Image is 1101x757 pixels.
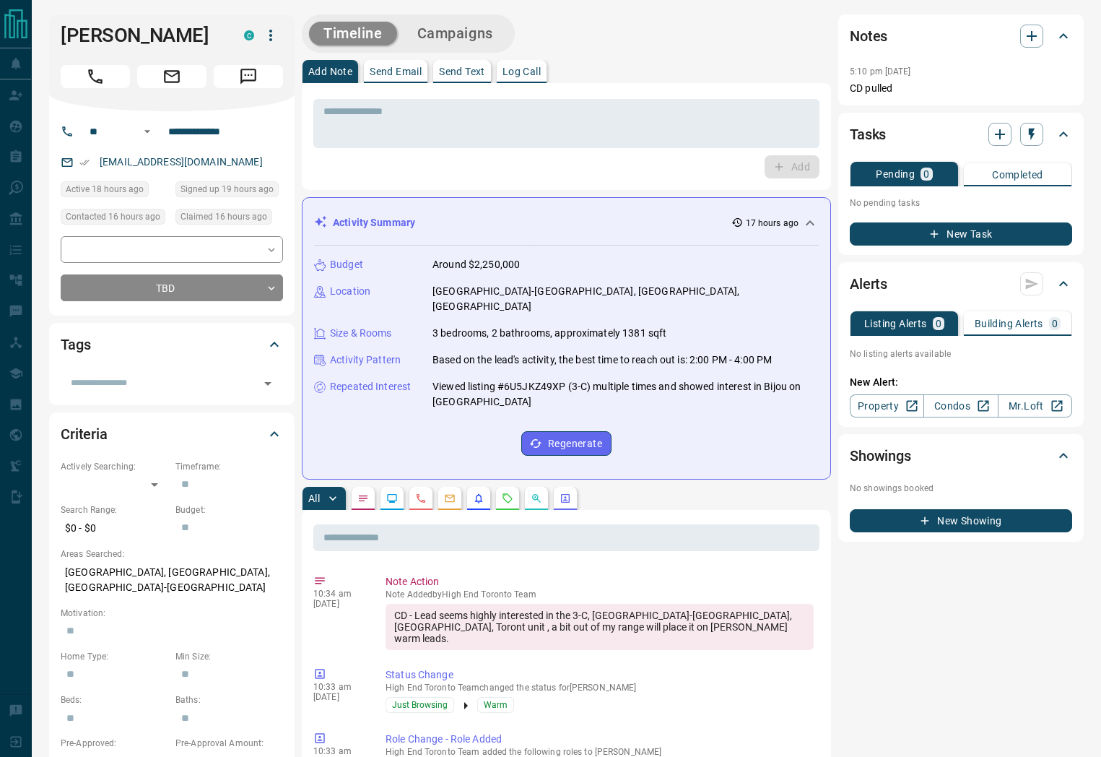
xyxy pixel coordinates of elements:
[850,444,911,467] h2: Showings
[850,438,1072,473] div: Showings
[746,217,798,230] p: 17 hours ago
[330,379,411,394] p: Repeated Interest
[850,66,911,77] p: 5:10 pm [DATE]
[386,493,398,504] svg: Lead Browsing Activity
[313,599,364,609] p: [DATE]
[502,493,513,504] svg: Requests
[864,319,927,329] p: Listing Alerts
[61,274,283,301] div: TBD
[139,123,156,140] button: Open
[61,516,168,540] p: $0 - $0
[313,692,364,702] p: [DATE]
[61,460,168,473] p: Actively Searching:
[850,267,1072,301] div: Alerts
[936,319,941,329] p: 0
[79,157,90,168] svg: Email Verified
[180,182,274,196] span: Signed up 19 hours ago
[175,737,283,750] p: Pre-Approval Amount:
[1052,319,1058,329] p: 0
[439,66,485,77] p: Send Text
[61,650,168,663] p: Home Type:
[258,373,278,394] button: Open
[850,394,924,418] a: Property
[137,65,206,88] span: Email
[850,272,887,295] h2: Alerts
[386,589,814,600] p: Note Added by High End Toronto Team
[850,192,1072,214] p: No pending tasks
[923,169,929,179] p: 0
[560,493,571,504] svg: Agent Actions
[850,19,1072,53] div: Notes
[432,352,772,368] p: Based on the lead's activity, the best time to reach out is: 2:00 PM - 4:00 PM
[473,493,484,504] svg: Listing Alerts
[180,209,267,224] span: Claimed 16 hours ago
[998,394,1072,418] a: Mr.Loft
[392,698,448,712] span: Just Browsing
[61,503,168,516] p: Search Range:
[314,209,819,236] div: Activity Summary17 hours ago
[175,181,283,202] div: Sun Sep 14 2025
[386,683,814,693] p: High End Toronto Team changed the status for [PERSON_NAME]
[386,574,814,589] p: Note Action
[415,493,427,504] svg: Calls
[214,65,283,88] span: Message
[876,169,915,179] p: Pending
[432,326,666,341] p: 3 bedrooms, 2 bathrooms, approximately 1381 sqft
[330,284,370,299] p: Location
[923,394,998,418] a: Condos
[244,30,254,40] div: condos.ca
[850,25,887,48] h2: Notes
[308,66,352,77] p: Add Note
[531,493,542,504] svg: Opportunities
[100,156,263,168] a: [EMAIL_ADDRESS][DOMAIN_NAME]
[66,209,160,224] span: Contacted 16 hours ago
[175,650,283,663] p: Min Size:
[357,493,369,504] svg: Notes
[444,493,456,504] svg: Emails
[313,746,364,756] p: 10:33 am
[61,417,283,451] div: Criteria
[61,693,168,706] p: Beds:
[850,375,1072,390] p: New Alert:
[309,22,397,46] button: Timeline
[61,327,283,362] div: Tags
[850,81,1072,96] p: CD pulled
[850,222,1072,246] button: New Task
[850,509,1072,532] button: New Showing
[61,209,168,229] div: Sun Sep 14 2025
[432,284,819,314] p: [GEOGRAPHIC_DATA]-[GEOGRAPHIC_DATA], [GEOGRAPHIC_DATA], [GEOGRAPHIC_DATA]
[175,693,283,706] p: Baths:
[313,682,364,692] p: 10:33 am
[175,460,283,473] p: Timeframe:
[432,257,520,272] p: Around $2,250,000
[850,347,1072,360] p: No listing alerts available
[330,257,363,272] p: Budget
[403,22,508,46] button: Campaigns
[386,667,814,683] p: Status Change
[61,65,130,88] span: Call
[432,379,819,410] p: Viewed listing #6U5JKZ49XP (3-C) multiple times and showed interest in Bijou on [GEOGRAPHIC_DATA]
[61,737,168,750] p: Pre-Approved:
[386,604,814,650] div: CD - Lead seems highly interested in the 3-C, [GEOGRAPHIC_DATA]-[GEOGRAPHIC_DATA], [GEOGRAPHIC_DA...
[61,423,108,446] h2: Criteria
[61,333,90,356] h2: Tags
[330,326,392,341] p: Size & Rooms
[386,747,814,757] p: High End Toronto Team added the following roles to [PERSON_NAME]
[61,24,222,47] h1: [PERSON_NAME]
[850,123,886,146] h2: Tasks
[175,209,283,229] div: Sun Sep 14 2025
[975,319,1043,329] p: Building Alerts
[313,589,364,599] p: 10:34 am
[502,66,541,77] p: Log Call
[521,431,612,456] button: Regenerate
[61,607,283,620] p: Motivation:
[175,503,283,516] p: Budget:
[850,482,1072,495] p: No showings booked
[484,698,508,712] span: Warm
[66,182,144,196] span: Active 18 hours ago
[386,732,814,747] p: Role Change - Role Added
[333,215,415,230] p: Activity Summary
[992,170,1043,180] p: Completed
[850,117,1072,152] div: Tasks
[61,561,283,600] p: [GEOGRAPHIC_DATA], [GEOGRAPHIC_DATA], [GEOGRAPHIC_DATA]-[GEOGRAPHIC_DATA]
